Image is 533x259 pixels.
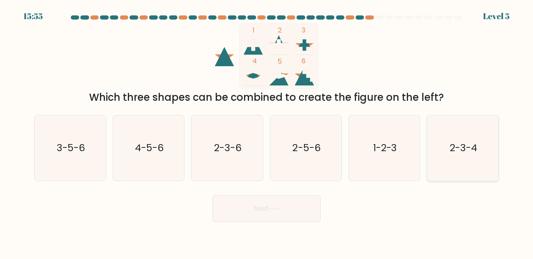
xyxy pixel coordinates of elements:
text: 1-2-3 [373,141,397,155]
text: 2-3-4 [450,141,477,155]
tspan: 4 [252,56,257,66]
div: Level 5 [483,10,510,22]
tspan: 5 [278,57,282,66]
div: 15:55 [23,10,43,22]
tspan: 6 [301,56,306,66]
tspan: 1 [252,25,254,35]
text: 4-5-6 [135,141,164,155]
tspan: 2 [278,25,282,35]
text: 2-5-6 [292,141,320,155]
tspan: 3 [301,25,306,35]
button: Next [212,195,321,222]
text: 2-3-6 [214,141,242,155]
text: 3-5-6 [57,141,85,155]
div: Which three shapes can be combined to create the figure on the left? [39,90,494,105]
